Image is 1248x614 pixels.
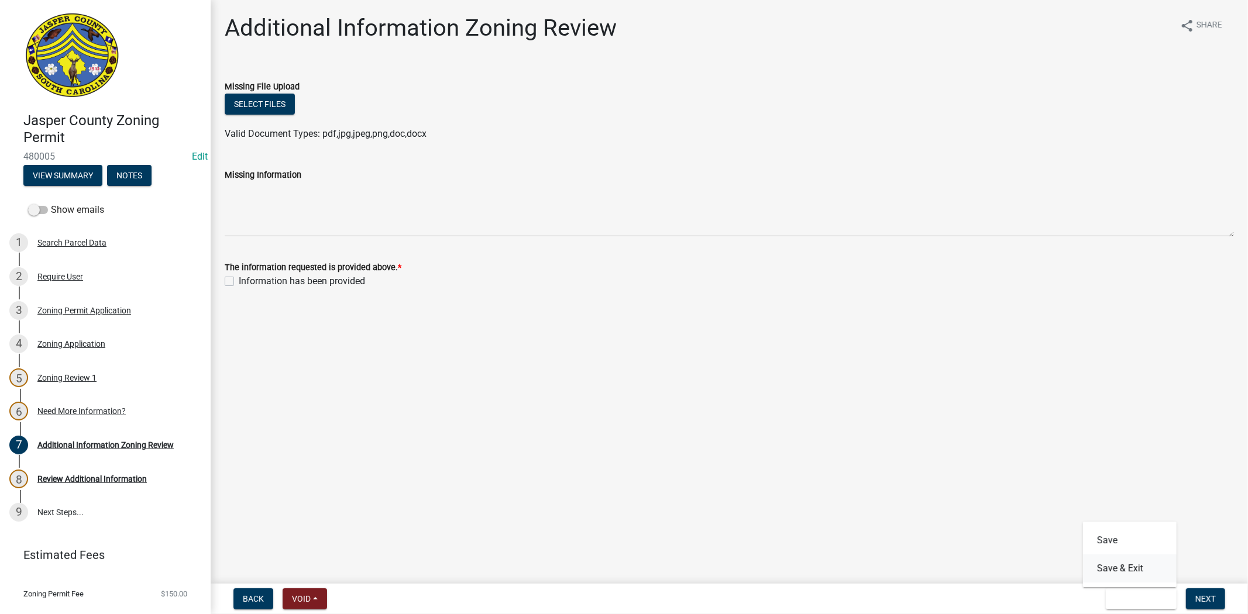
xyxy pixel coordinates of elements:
[23,12,121,100] img: Jasper County, South Carolina
[192,151,208,162] wm-modal-confirm: Edit Application Number
[9,301,28,320] div: 3
[1195,594,1216,603] span: Next
[239,274,365,288] label: Information has been provided
[9,334,28,353] div: 4
[1083,522,1177,587] div: Save & Exit
[9,543,192,567] a: Estimated Fees
[225,94,295,115] button: Select files
[23,171,102,181] wm-modal-confirm: Summary
[9,267,28,286] div: 2
[1186,588,1225,609] button: Next
[192,151,208,162] a: Edit
[1171,14,1232,37] button: shareShare
[23,112,201,146] h4: Jasper County Zoning Permit
[225,171,301,180] label: Missing Information
[243,594,264,603] span: Back
[37,441,174,449] div: Additional Information Zoning Review
[9,470,28,488] div: 8
[9,402,28,420] div: 6
[9,503,28,522] div: 9
[225,264,401,272] label: The information requested is provided above.
[283,588,327,609] button: Void
[225,128,427,139] span: Valid Document Types: pdf,jpg,jpeg,png,doc,docx
[23,590,84,598] span: Zoning Permit Fee
[37,306,131,315] div: Zoning Permit Application
[1083,554,1177,582] button: Save & Exit
[107,165,152,186] button: Notes
[9,436,28,454] div: 7
[37,407,126,415] div: Need More Information?
[23,151,187,162] span: 480005
[37,374,97,382] div: Zoning Review 1
[1180,19,1194,33] i: share
[37,272,83,281] div: Require User
[37,340,105,348] div: Zoning Application
[225,14,617,42] h1: Additional Information Zoning Review
[233,588,273,609] button: Back
[1115,594,1160,603] span: Save & Exit
[37,475,147,483] div: Review Additional Information
[9,233,28,252] div: 1
[107,171,152,181] wm-modal-confirm: Notes
[37,239,106,247] div: Search Parcel Data
[225,83,300,91] label: Missing File Upload
[9,368,28,387] div: 5
[1197,19,1222,33] span: Share
[28,203,104,217] label: Show emails
[1083,526,1177,554] button: Save
[23,165,102,186] button: View Summary
[1106,588,1177,609] button: Save & Exit
[292,594,311,603] span: Void
[161,590,187,598] span: $150.00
